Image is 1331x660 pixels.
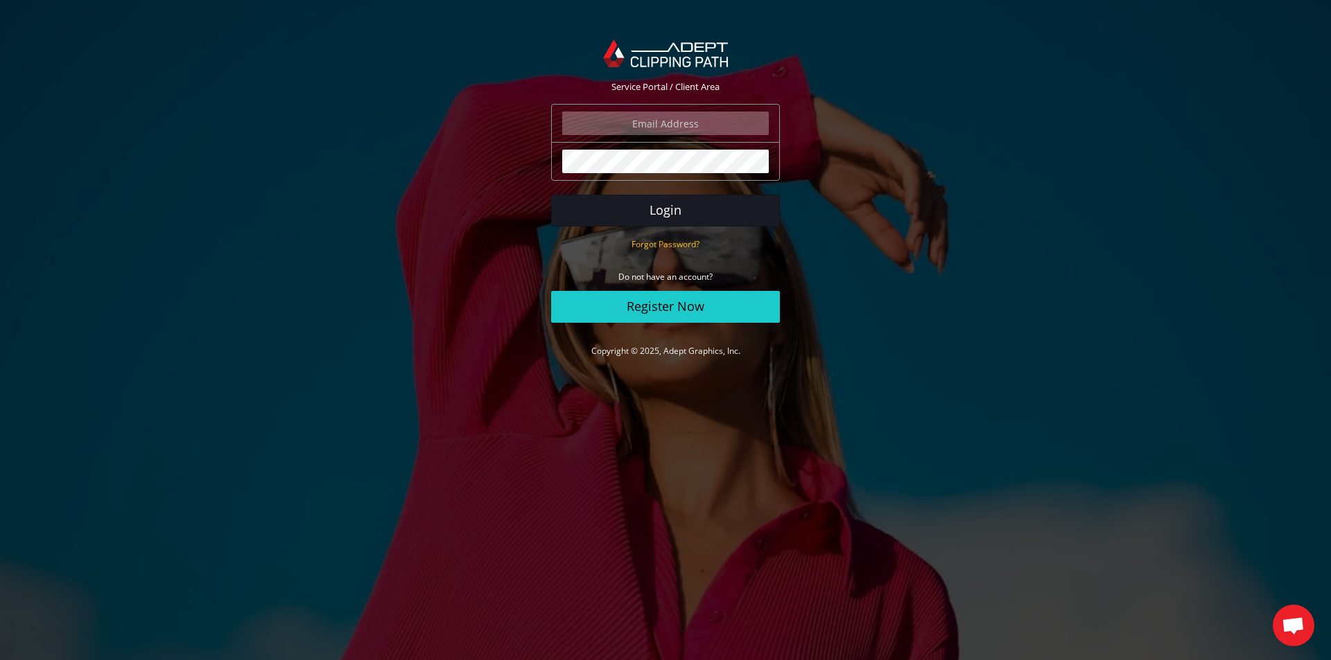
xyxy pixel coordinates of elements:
[632,238,699,250] a: Forgot Password?
[1273,605,1314,646] a: Open de chat
[551,291,780,323] a: Register Now
[611,80,720,93] span: Service Portal / Client Area
[591,345,740,357] a: Copyright © 2025, Adept Graphics, Inc.
[618,271,713,283] small: Do not have an account?
[603,39,727,67] img: Adept Graphics
[562,112,769,135] input: Email Address
[551,195,780,226] button: Login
